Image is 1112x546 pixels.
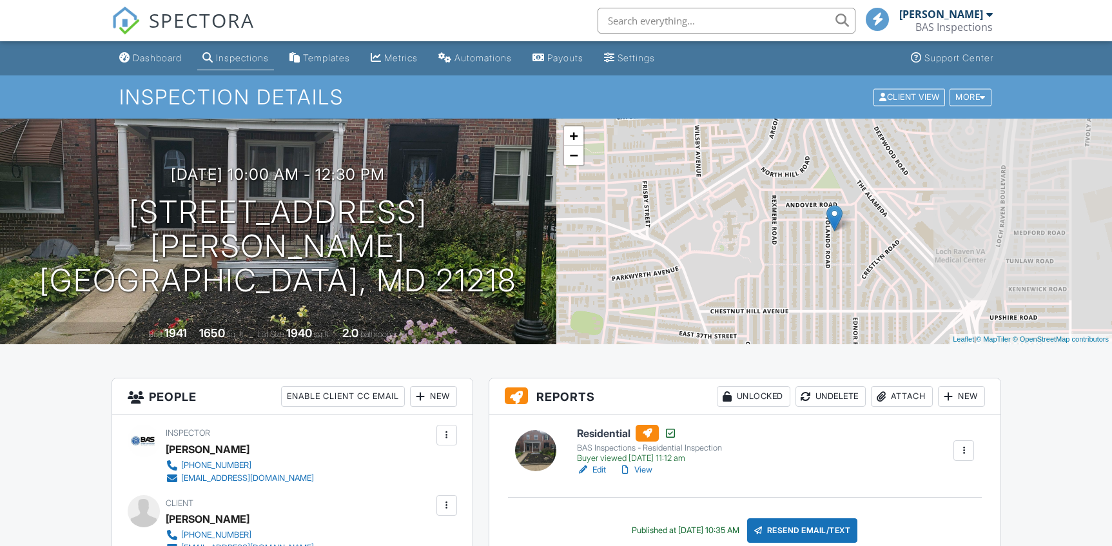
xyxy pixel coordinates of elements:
div: Attach [871,386,933,407]
div: Payouts [547,52,583,63]
a: Edit [577,463,606,476]
a: Templates [284,46,355,70]
h1: [STREET_ADDRESS][PERSON_NAME] [GEOGRAPHIC_DATA], MD 21218 [21,195,536,297]
div: New [938,386,985,407]
div: Settings [618,52,655,63]
div: Enable Client CC Email [281,386,405,407]
a: Leaflet [953,335,974,343]
a: Payouts [527,46,589,70]
a: [PHONE_NUMBER] [166,459,314,472]
div: [PERSON_NAME] [166,440,249,459]
div: [PERSON_NAME] [166,509,249,529]
span: Lot Size [257,329,284,339]
a: View [619,463,652,476]
a: © MapTiler [976,335,1011,343]
a: Zoom in [564,126,583,146]
span: sq. ft. [227,329,245,339]
div: More [950,88,991,106]
h1: Inspection Details [119,86,992,108]
div: New [410,386,457,407]
div: | [950,334,1112,345]
div: [PHONE_NUMBER] [181,530,251,540]
h3: [DATE] 10:00 am - 12:30 pm [171,166,385,183]
div: BAS Inspections - Residential Inspection [577,443,722,453]
a: [EMAIL_ADDRESS][DOMAIN_NAME] [166,472,314,485]
img: The Best Home Inspection Software - Spectora [112,6,140,35]
span: Built [148,329,162,339]
span: Inspector [166,428,210,438]
a: Support Center [906,46,999,70]
a: Settings [599,46,660,70]
div: Buyer viewed [DATE] 11:12 am [577,453,722,463]
a: [PHONE_NUMBER] [166,529,314,541]
a: Automations (Basic) [433,46,517,70]
h3: Reports [489,378,1000,415]
div: Inspections [216,52,269,63]
span: SPECTORA [149,6,255,34]
span: bathrooms [360,329,397,339]
a: Inspections [197,46,274,70]
a: Zoom out [564,146,583,165]
a: Dashboard [114,46,187,70]
div: 2.0 [342,326,358,340]
span: Client [166,498,193,508]
div: [PHONE_NUMBER] [181,460,251,471]
div: Client View [873,88,945,106]
div: [PERSON_NAME] [899,8,983,21]
div: [EMAIL_ADDRESS][DOMAIN_NAME] [181,473,314,483]
a: Residential BAS Inspections - Residential Inspection Buyer viewed [DATE] 11:12 am [577,425,722,463]
a: Metrics [366,46,423,70]
div: 1940 [286,326,312,340]
div: Published at [DATE] 10:35 AM [632,525,739,536]
a: © OpenStreetMap contributors [1013,335,1109,343]
div: Resend Email/Text [747,518,858,543]
div: Templates [303,52,350,63]
a: SPECTORA [112,17,255,44]
a: Client View [872,92,948,101]
div: 1650 [199,326,225,340]
input: Search everything... [598,8,855,34]
div: Dashboard [133,52,182,63]
div: Metrics [384,52,418,63]
div: Undelete [795,386,866,407]
div: BAS Inspections [915,21,993,34]
div: Unlocked [717,386,790,407]
h6: Residential [577,425,722,442]
h3: People [112,378,473,415]
div: 1941 [164,326,187,340]
div: Support Center [924,52,993,63]
div: Automations [454,52,512,63]
span: sq.ft. [314,329,330,339]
